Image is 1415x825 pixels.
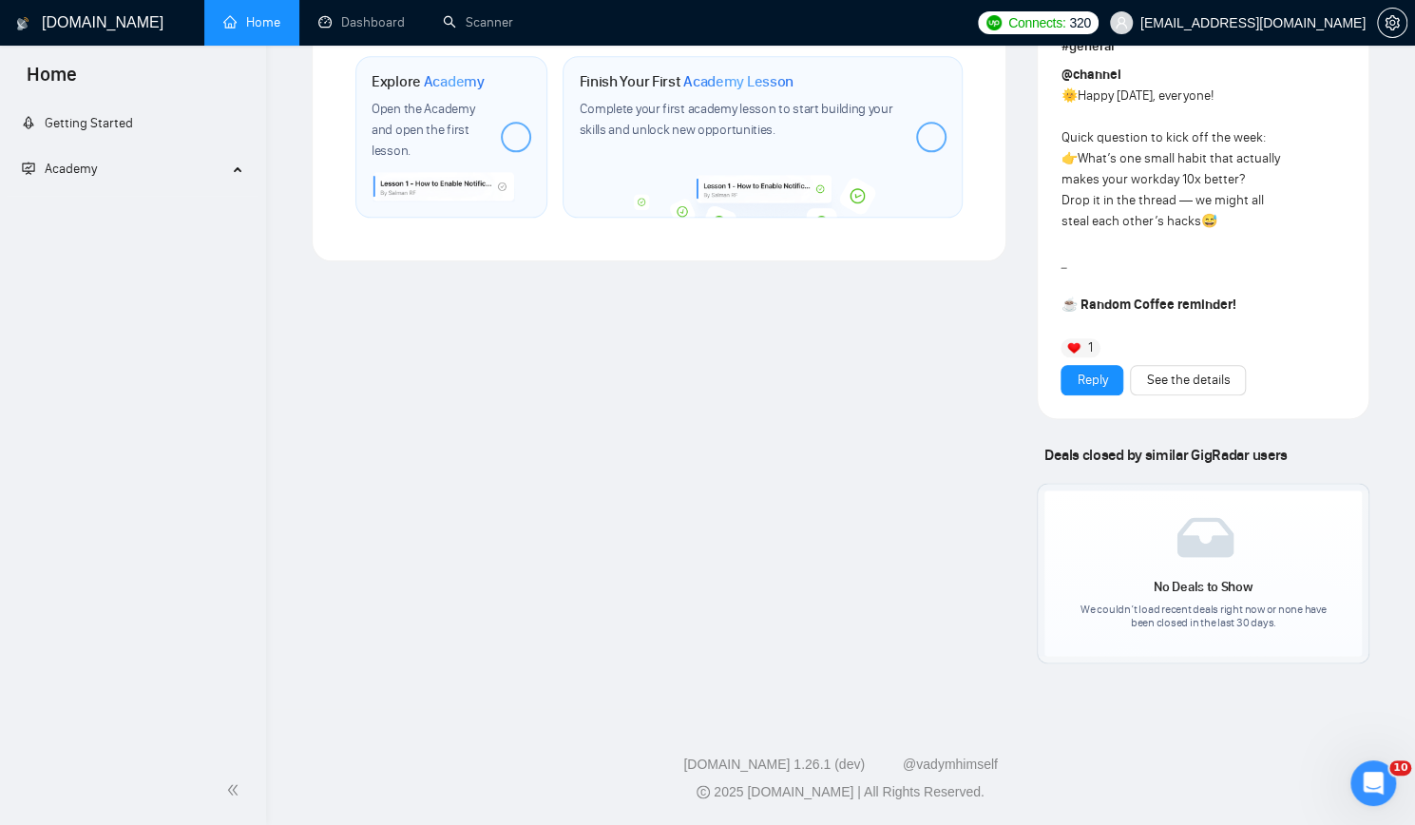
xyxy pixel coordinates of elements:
[1176,517,1233,557] img: empty-box
[1071,603,1335,629] span: We couldn’t load recent deals right now or none have been closed in the last 30 days.
[443,14,513,30] a: searchScanner
[1200,213,1216,229] span: 😅
[1067,341,1080,355] img: ❤️
[579,72,793,91] h1: Finish Your First
[1130,365,1246,395] button: See the details
[1115,16,1128,29] span: user
[223,14,280,30] a: homeHome
[1080,297,1235,313] strong: Random Coffee reminder!
[986,15,1002,30] img: upwork-logo.png
[22,162,35,175] span: fund-projection-screen
[226,780,245,799] span: double-left
[1377,15,1407,30] a: setting
[1061,36,1346,57] h1: # general
[372,101,474,159] span: Open the Academy and open the first lesson.
[16,9,29,39] img: logo
[11,61,92,101] span: Home
[1088,338,1093,357] span: 1
[1061,67,1120,83] span: @channel
[697,785,710,798] span: copyright
[1008,12,1065,33] span: Connects:
[579,101,892,138] span: Complete your first academy lesson to start building your skills and unlock new opportunities.
[1061,255,1066,271] em: _
[1061,365,1123,395] button: Reply
[1146,370,1230,391] a: See the details
[424,72,485,91] span: Academy
[1037,438,1294,471] span: Deals closed by similar GigRadar users
[1061,297,1077,313] span: ☕
[1154,579,1252,595] span: No Deals to Show
[45,161,97,177] span: Academy
[1069,12,1090,33] span: 320
[22,161,97,177] span: Academy
[625,175,904,217] img: academy-bg.png
[7,105,258,143] li: Getting Started
[281,782,1400,802] div: 2025 [DOMAIN_NAME] | All Rights Reserved.
[1061,150,1077,166] span: 👉
[1378,15,1406,30] span: setting
[1377,8,1407,38] button: setting
[1061,87,1077,104] span: 🌞
[318,14,405,30] a: dashboardDashboard
[1389,760,1411,776] span: 10
[45,115,133,131] span: Getting Started
[1350,760,1396,806] iframe: Intercom live chat
[22,116,35,129] span: rocket
[903,757,998,772] a: @vadymhimself
[1077,370,1107,391] a: Reply
[683,72,794,91] span: Academy Lesson
[372,72,485,91] h1: Explore
[1061,65,1289,713] div: Happy [DATE], everyone! Quick question to kick off the week: What’s one small habit that actually...
[683,757,865,772] a: [DOMAIN_NAME] 1.26.1 (dev)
